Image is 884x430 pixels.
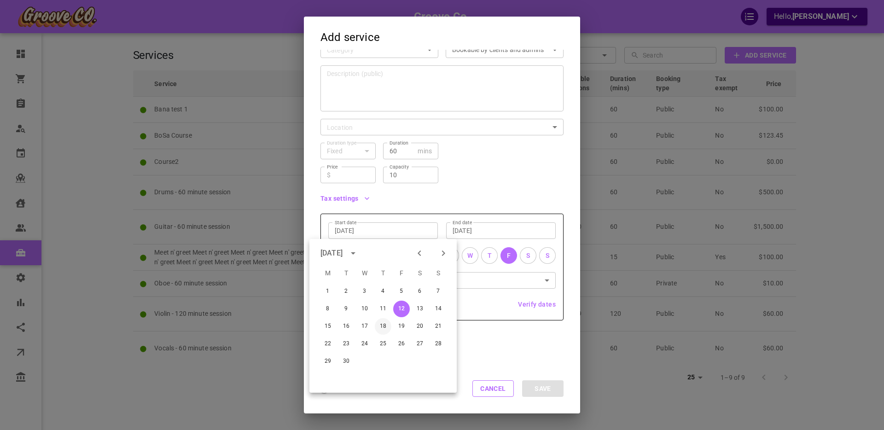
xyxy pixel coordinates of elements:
button: 24 [356,336,373,352]
input: mmm d, yyyy [453,226,549,235]
button: 15 [320,318,336,335]
button: 22 [320,336,336,352]
button: T [481,247,498,264]
button: 21 [430,318,447,335]
button: 30 [338,353,355,370]
span: Friday [393,264,410,282]
span: Wednesday [356,264,373,282]
span: Thursday [375,264,391,282]
button: 26 [393,336,410,352]
h2: Add service [304,17,580,50]
button: 3 [356,283,373,300]
button: 2 [338,283,355,300]
div: S [546,251,549,261]
div: Bookable by clients and admins [452,45,557,54]
button: 17 [356,318,373,335]
button: 23 [338,336,355,352]
button: 1 [320,283,336,300]
div: W [467,251,473,261]
button: 25 [375,336,391,352]
button: 4 [375,283,391,300]
button: Verify dates [518,301,556,308]
label: Start date [335,219,356,226]
label: Price [327,163,338,170]
label: End date [453,219,472,226]
span: Tuesday [338,264,355,282]
button: Next month [436,245,451,261]
button: 28 [430,336,447,352]
button: 16 [338,318,355,335]
button: Cancel [472,380,514,397]
button: S [520,247,536,264]
div: [DATE] [320,248,343,259]
button: Open [541,274,553,287]
label: Capacity [390,163,409,170]
button: Tax settings [320,195,370,202]
button: Previous month [412,245,427,261]
button: 9 [338,301,355,317]
button: 6 [412,283,428,300]
input: mmm d, yyyy [335,226,431,235]
button: 10 [356,301,373,317]
input: Search provider [398,272,549,288]
button: 14 [430,301,447,317]
button: calendar view is open, switch to year view [345,245,361,261]
div: F [507,251,511,261]
button: 13 [412,301,428,317]
button: 5 [393,283,410,300]
button: 12 [393,301,410,317]
span: Saturday [412,264,428,282]
button: W [462,247,478,264]
span: Monday [320,264,336,282]
button: F [500,247,517,264]
label: Duration [390,139,408,146]
div: Fixed [327,146,369,156]
button: 7 [430,283,447,300]
span: Sunday [430,264,447,282]
label: Duration type [327,139,356,146]
button: 11 [375,301,391,317]
button: S [539,247,556,264]
button: 18 [375,318,391,335]
button: 29 [320,353,336,370]
div: T [488,251,492,261]
div: S [526,251,530,261]
button: 8 [320,301,336,317]
button: 20 [412,318,428,335]
button: 19 [393,318,410,335]
button: 27 [412,336,428,352]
